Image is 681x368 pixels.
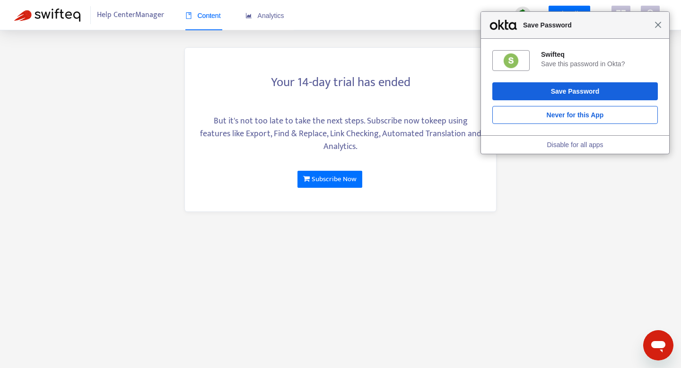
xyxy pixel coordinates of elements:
[643,330,673,360] iframe: Button to launch messaging window
[503,53,519,69] img: yEOxXsAAAAGSURBVAMAEU6SwhLesFoAAAAASUVORK5CYII=
[541,60,658,68] div: Save this password in Okta?
[655,21,662,28] span: Close
[185,12,192,19] span: book
[199,115,482,153] div: But it's not too late to take the next steps. Subscribe now to keep using features like Export, F...
[615,9,627,20] span: appstore
[549,6,590,23] a: Subscribe
[541,50,658,59] div: Swifteq
[199,75,482,90] h3: Your 14-day trial has ended
[245,12,252,19] span: area-chart
[492,82,658,100] button: Save Password
[517,9,529,21] img: sync.dc5367851b00ba804db3.png
[492,106,658,124] button: Never for this App
[518,19,655,31] span: Save Password
[245,12,284,19] span: Analytics
[297,171,362,188] a: Subscribe Now
[645,9,656,20] span: user
[97,6,164,24] span: Help Center Manager
[185,12,221,19] span: Content
[14,9,80,22] img: Swifteq
[547,141,603,149] a: Disable for all apps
